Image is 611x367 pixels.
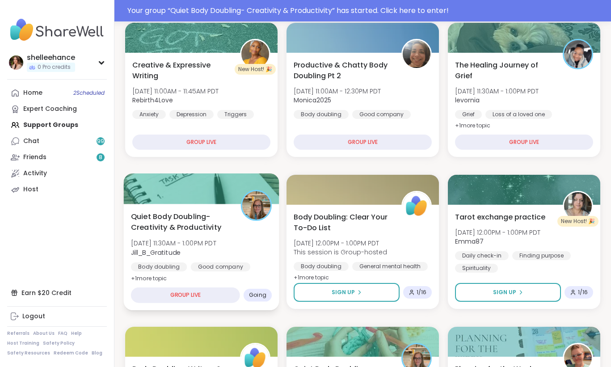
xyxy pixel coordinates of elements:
span: Creative & Expressive Writing [132,60,230,81]
div: Depression [169,110,214,119]
a: Host [7,181,107,198]
div: Grief [455,110,482,119]
span: The Healing Journey of Grief [455,60,553,81]
a: Friends8 [7,149,107,165]
div: Host [23,185,38,194]
a: Blog [92,350,102,356]
button: Sign Up [455,283,561,302]
div: GROUP LIVE [294,135,432,150]
b: Rebirth4Love [132,96,173,105]
div: Daily check-in [455,251,509,260]
span: [DATE] 12:00PM - 1:00PM PDT [294,239,387,248]
a: Host Training [7,340,39,346]
div: Your group “ Quiet Body Doubling- Creativity & Productivity ” has started. Click here to enter! [127,5,606,16]
div: New Host! 🎉 [557,216,598,227]
div: Earn $20 Credit [7,285,107,301]
span: Going [249,291,266,299]
a: Chat99 [7,133,107,149]
span: This session is Group-hosted [294,248,387,257]
span: 99 [97,138,104,145]
span: [DATE] 11:00AM - 12:30PM PDT [294,87,381,96]
span: 1 / 16 [578,289,588,296]
a: About Us [33,330,55,337]
a: Help [71,330,82,337]
div: Chat [23,137,39,146]
span: [DATE] 11:00AM - 11:45AM PDT [132,87,219,96]
span: Quiet Body Doubling- Creativity & Productivity [131,211,231,233]
div: Spirituality [455,264,498,273]
span: Productive & Chatty Body Doubling Pt 2 [294,60,392,81]
span: Body Doubling: Clear Your To-Do List [294,212,392,233]
div: Expert Coaching [23,105,77,114]
a: Referrals [7,330,29,337]
div: Good company [191,262,251,271]
b: Emma87 [455,237,484,246]
img: levornia [564,40,592,68]
b: Jill_B_Gratitude [131,248,181,257]
div: Body doubling [294,110,349,119]
a: Redeem Code [54,350,88,356]
a: Home2Scheduled [7,85,107,101]
a: Logout [7,308,107,325]
span: Sign Up [493,288,516,296]
div: Body doubling [294,262,349,271]
div: Good company [352,110,411,119]
span: 8 [99,154,102,161]
div: Activity [23,169,47,178]
a: Activity [7,165,107,181]
a: Expert Coaching [7,101,107,117]
img: Jill_B_Gratitude [242,191,270,219]
div: Home [23,89,42,97]
div: shelleehance [27,53,75,63]
div: New Host! 🎉 [235,64,276,75]
span: [DATE] 11:30AM - 1:00PM PDT [131,239,216,248]
img: Rebirth4Love [241,40,269,68]
div: GROUP LIVE [132,135,270,150]
div: Loss of a loved one [485,110,552,119]
span: [DATE] 11:30AM - 1:00PM PDT [455,87,539,96]
div: Friends [23,153,46,162]
div: Finding purpose [512,251,571,260]
div: Anxiety [132,110,166,119]
div: Logout [22,312,45,321]
span: Tarot exchange practice [455,212,545,223]
div: GROUP LIVE [131,287,240,303]
img: ShareWell Nav Logo [7,14,107,46]
img: Monica2025 [403,40,430,68]
span: 2 Scheduled [73,89,105,97]
img: Emma87 [564,192,592,220]
span: 1 / 16 [417,289,426,296]
div: Body doubling [131,262,187,271]
div: General mental health [352,262,428,271]
a: Safety Resources [7,350,50,356]
a: FAQ [58,330,67,337]
div: GROUP LIVE [455,135,593,150]
b: levornia [455,96,480,105]
button: Sign Up [294,283,400,302]
span: Sign Up [332,288,355,296]
img: shelleehance [9,55,23,70]
span: [DATE] 12:00PM - 1:00PM PDT [455,228,540,237]
img: ShareWell [403,192,430,220]
b: Monica2025 [294,96,331,105]
span: 0 Pro credits [38,63,71,71]
a: Safety Policy [43,340,75,346]
div: Triggers [217,110,254,119]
